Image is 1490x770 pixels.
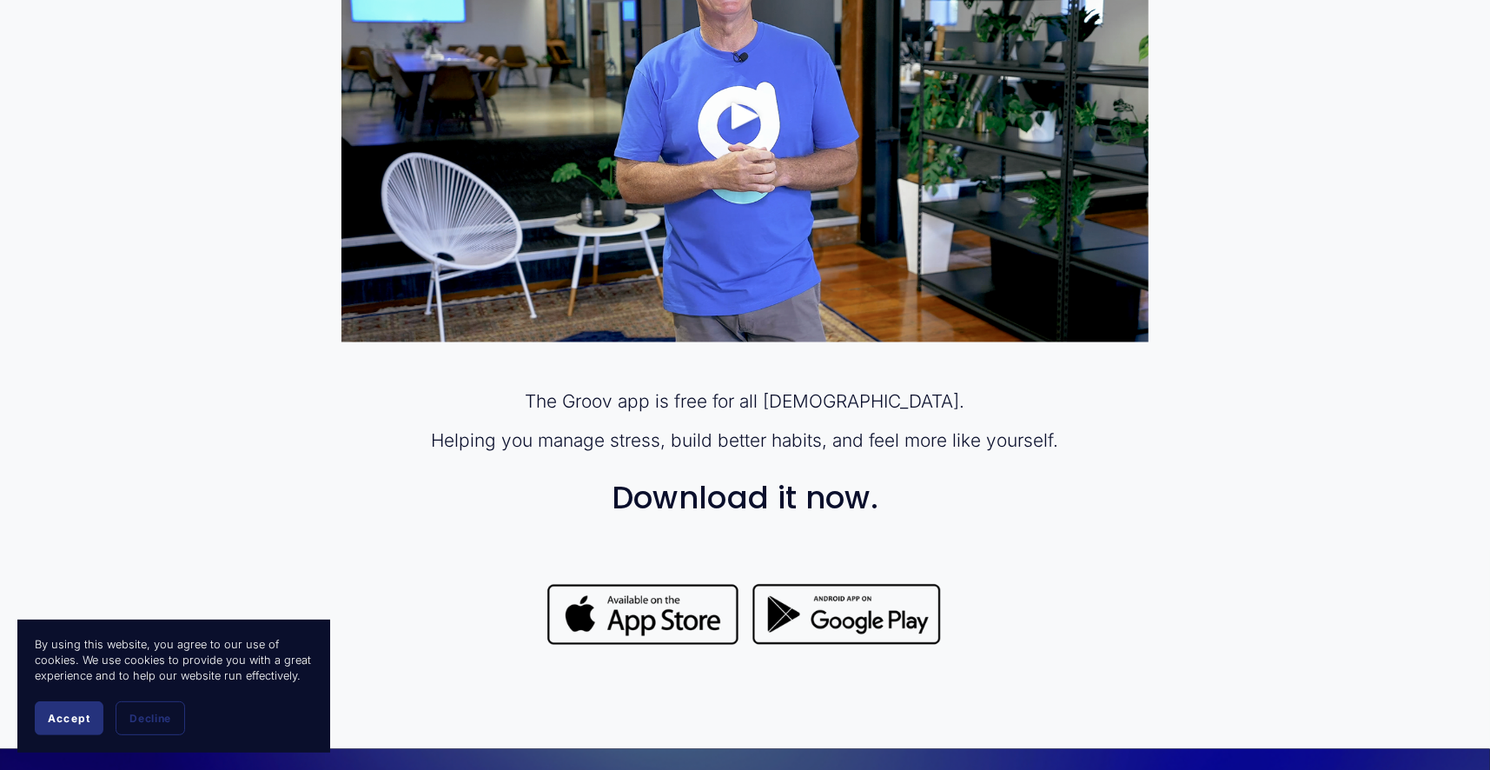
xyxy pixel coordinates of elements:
div: Play [725,95,766,136]
button: Decline [116,701,185,735]
section: Cookie banner [17,620,330,753]
button: Accept [35,701,103,735]
h3: Download it now. [341,481,1148,515]
p: Helping you manage stress, build better habits, and feel more like yourself. [341,428,1148,453]
span: Decline [129,712,171,725]
span: Accept [48,712,90,725]
p: By using this website, you agree to our use of cookies. We use cookies to provide you with a grea... [35,637,313,684]
p: The Groov app is free for all [DEMOGRAPHIC_DATA]. [341,388,1148,414]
